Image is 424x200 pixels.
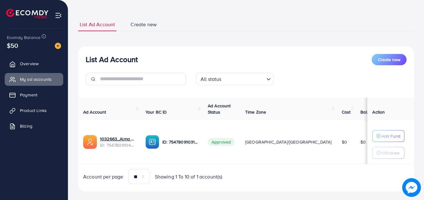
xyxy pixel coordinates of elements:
[83,173,123,180] span: Account per page
[245,109,266,115] span: Time Zone
[360,109,377,115] span: Balance
[55,43,61,49] img: image
[5,104,63,117] a: Product Links
[80,21,115,28] span: List Ad Account
[360,139,366,145] span: $0
[20,123,32,129] span: Billing
[7,34,40,41] span: Ecomdy Balance
[20,76,52,82] span: My ad accounts
[196,73,274,85] div: Search for option
[100,136,136,149] div: <span class='underline'>1032663_Alma Hairs_1757361322394</span></br>7547809104857956369
[342,109,351,115] span: Cost
[100,142,136,148] span: ID: 7547809104857956369
[100,136,136,142] a: 1032663_Alma Hairs_1757361322394
[199,75,223,84] span: All status
[6,9,48,18] img: logo
[372,54,407,65] button: Create new
[20,107,47,114] span: Product Links
[20,92,37,98] span: Payment
[145,135,159,149] img: ic-ba-acc.ded83a64.svg
[208,103,231,115] span: Ad Account Status
[381,149,399,157] p: Withdraw
[162,138,198,146] p: ID: 7547809103138324481
[86,55,138,64] h3: List Ad Account
[223,73,264,84] input: Search for option
[372,109,385,115] span: Action
[155,173,222,180] span: Showing 1 To 10 of 1 account(s)
[7,41,18,50] span: $50
[342,139,347,145] span: $0
[378,56,400,63] span: Create new
[381,132,400,140] p: Add Fund
[5,120,63,132] a: Billing
[145,109,167,115] span: Your BC ID
[20,61,39,67] span: Overview
[372,130,404,142] button: Add Fund
[5,57,63,70] a: Overview
[5,89,63,101] a: Payment
[245,139,332,145] span: [GEOGRAPHIC_DATA]/[GEOGRAPHIC_DATA]
[208,138,235,146] span: Approved
[55,12,62,19] img: menu
[372,147,404,159] button: Withdraw
[83,109,106,115] span: Ad Account
[131,21,157,28] span: Create new
[83,135,97,149] img: ic-ads-acc.e4c84228.svg
[402,178,421,197] img: image
[5,73,63,85] a: My ad accounts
